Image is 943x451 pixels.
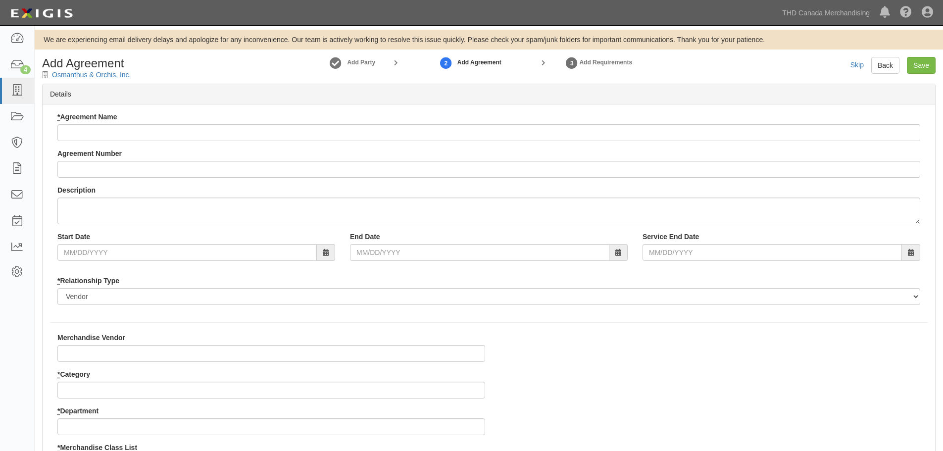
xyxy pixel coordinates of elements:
label: End Date [350,232,380,242]
div: Details [43,84,935,104]
label: Category [57,369,90,379]
a: Add Party [347,58,375,67]
h1: Add Agreement [42,57,247,70]
label: Description [57,185,96,195]
strong: Add Party [347,59,375,66]
a: Back [871,57,899,74]
strong: 3 [564,57,579,69]
label: Relationship Type [57,276,119,286]
div: 4 [20,65,31,74]
a: Skip [850,61,864,69]
abbr: required [57,277,60,285]
label: Agreement Name [57,112,117,122]
label: Merchandise Vendor [57,333,125,343]
input: Save [907,57,936,74]
input: MM/DD/YYYY [350,244,609,261]
label: Department [57,406,99,416]
strong: 2 [439,57,453,69]
a: Set Requirements [564,52,579,73]
label: Service End Date [643,232,699,242]
strong: Add Agreement [457,58,501,67]
abbr: required [57,113,60,121]
abbr: required [57,407,60,415]
a: Osmanthus & Orchis, Inc. [52,71,131,79]
div: We are experiencing email delivery delays and apologize for any inconvenience. Our team is active... [35,35,943,45]
strong: Add Requirements [579,59,632,66]
img: logo-5460c22ac91f19d4615b14bd174203de0afe785f0fc80cf4dbbc73dc1793850b.png [7,4,76,22]
input: MM/DD/YYYY [57,244,317,261]
a: Add Agreement [439,52,453,73]
label: Start Date [57,232,90,242]
a: THD Canada Merchandising [777,3,875,23]
label: Agreement Number [57,149,122,158]
input: MM/DD/YYYY [643,244,902,261]
abbr: required [57,370,60,378]
i: Help Center - Complianz [900,7,912,19]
